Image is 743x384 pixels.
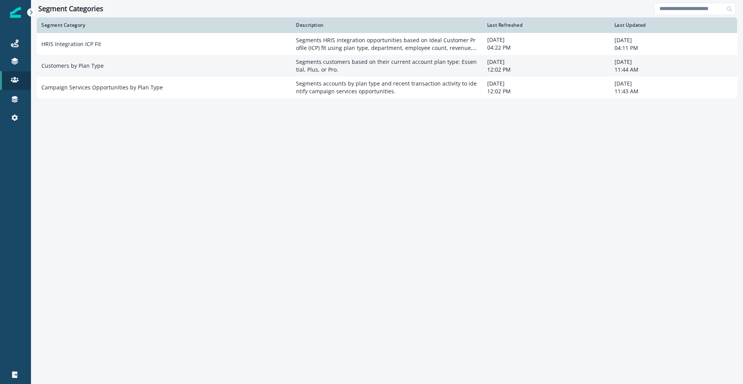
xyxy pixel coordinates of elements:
div: Last Refreshed [487,22,605,28]
p: [DATE] [487,80,605,87]
p: 04:22 PM [487,44,605,51]
td: HRIS Integration ICP Fit [37,33,291,55]
a: HRIS Integration ICP FitSegments HRIS integration opportunities based on Ideal Customer Profile (... [37,33,737,55]
p: Segments accounts by plan type and recent transaction activity to identify campaign services oppo... [296,80,478,95]
p: 12:02 PM [487,87,605,95]
p: [DATE] [615,58,733,66]
a: Campaign Services Opportunities by Plan TypeSegments accounts by plan type and recent transaction... [37,77,737,98]
td: Campaign Services Opportunities by Plan Type [37,77,291,98]
p: [DATE] [615,36,733,44]
div: Description [296,22,478,28]
img: Inflection [10,7,21,18]
div: Last Updated [615,22,733,28]
a: Customers by Plan TypeSegments customers based on their current account plan type: Essential, Plu... [37,55,737,77]
p: [DATE] [487,58,605,66]
td: Customers by Plan Type [37,55,291,77]
p: Segments customers based on their current account plan type: Essential, Plus, or Pro. [296,58,478,74]
p: 12:02 PM [487,66,605,74]
p: Segments HRIS integration opportunities based on Ideal Customer Profile (ICP) fit using plan type... [296,36,478,52]
div: Segment Category [41,22,287,28]
p: [DATE] [487,36,605,44]
p: [DATE] [615,80,733,87]
p: 11:43 AM [615,87,733,95]
h1: Segment Categories [38,5,103,13]
p: 04:11 PM [615,44,733,52]
p: 11:44 AM [615,66,733,74]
